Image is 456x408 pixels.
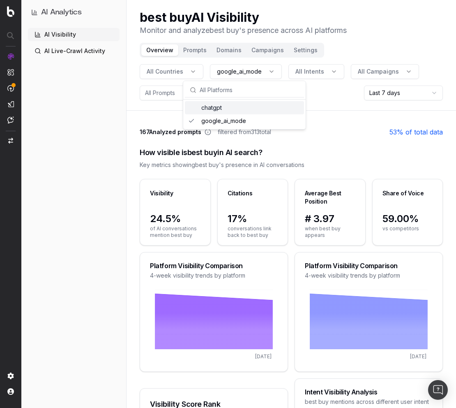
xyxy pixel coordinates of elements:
[7,101,14,107] img: Studio
[410,353,426,359] tspan: [DATE]
[289,44,322,56] button: Settings
[305,225,355,239] span: when best buy appears
[228,225,278,239] span: conversations link back to best buy
[7,373,14,379] img: Setting
[140,147,443,158] div: How visible is best buy in AI search?
[217,67,262,76] span: google_ai_mode
[7,69,14,76] img: Intelligence
[150,271,278,280] div: 4-week visibility trends by platform
[178,44,212,56] button: Prompts
[7,53,14,60] img: Analytics
[140,128,201,136] span: 167 Analyzed prompts
[7,85,14,92] img: Activation
[358,67,399,76] span: All Campaigns
[305,212,355,225] span: # 3.97
[382,189,424,197] div: Share of Voice
[28,28,120,41] a: AI Visibility
[140,25,347,36] p: Monitor and analyze best buy 's presence across AI platforms
[150,189,173,197] div: Visibility
[255,353,272,359] tspan: [DATE]
[212,44,246,56] button: Domains
[28,44,120,58] a: AI Live-Crawl Activity
[295,67,324,76] span: All Intents
[150,225,200,239] span: of AI conversations mention best buy
[31,7,116,18] button: AI Analytics
[228,189,253,197] div: Citations
[150,262,278,269] div: Platform Visibility Comparison
[185,101,304,114] div: chatgpt
[305,262,433,269] div: Platform Visibility Comparison
[428,380,448,400] div: Open Intercom Messenger
[305,189,355,206] div: Average Best Position
[147,67,183,76] span: All Countries
[7,6,14,17] img: Botify logo
[7,388,14,395] img: My account
[185,114,304,128] div: google_ai_mode
[246,44,289,56] button: Campaigns
[389,127,443,137] a: 53% of total data
[228,212,278,225] span: 17%
[305,271,433,280] div: 4-week visibility trends by platform
[150,212,200,225] span: 24.5%
[7,116,14,123] img: Assist
[41,7,82,18] h1: AI Analytics
[200,82,299,98] input: All Platforms
[382,212,433,225] span: 59.00%
[218,128,271,136] span: filtered from 313 total
[140,161,443,169] div: Key metrics showing best buy 's presence in AI conversations
[382,225,433,232] span: vs competitors
[141,44,178,56] button: Overview
[140,10,347,25] h1: best buy AI Visibility
[8,138,13,144] img: Switch project
[305,389,433,395] div: Intent Visibility Analysis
